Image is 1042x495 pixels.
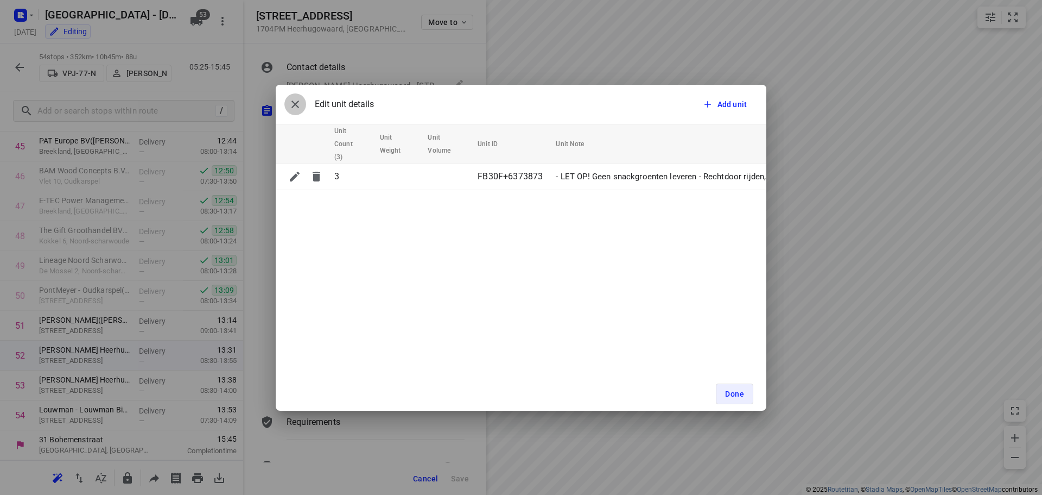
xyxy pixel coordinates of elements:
button: Done [716,384,753,404]
span: Unit Volume [428,131,465,157]
span: Unit ID [478,137,512,151]
span: Unit Count (3) [334,124,367,164]
button: Delete [306,166,327,187]
span: Add unit [717,99,747,110]
span: Done [725,390,744,398]
button: Add unit [698,95,753,114]
span: Unit Weight [380,131,415,157]
td: 3 [330,164,376,190]
td: FB30F+6373873 [473,164,551,190]
div: Edit unit details [284,93,374,115]
button: Edit [284,166,306,187]
span: Unit Note [556,137,598,151]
